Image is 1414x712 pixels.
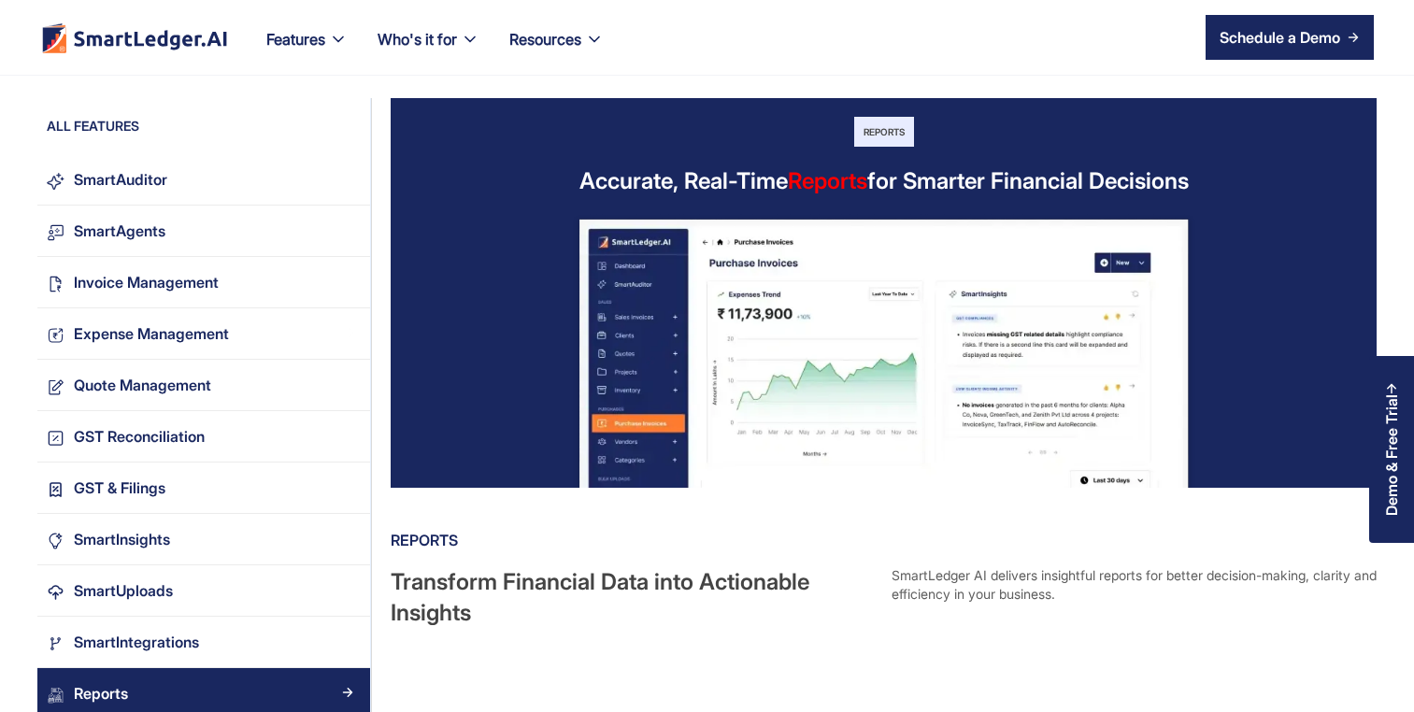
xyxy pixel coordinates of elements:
[494,26,619,75] div: Resources
[37,463,370,514] a: GST & FilingsArrow Right Blue
[74,476,165,501] div: GST & Filings
[342,430,353,441] img: Arrow Right Blue
[854,117,914,147] div: Reports
[74,167,167,192] div: SmartAuditor
[37,514,370,565] a: SmartInsightsArrow Right Blue
[74,578,173,604] div: SmartUploads
[37,117,370,145] div: ALL FEATURES
[342,173,353,184] img: Arrow Right Blue
[1383,394,1400,516] div: Demo & Free Trial
[40,22,229,53] a: home
[342,378,353,390] img: Arrow Right Blue
[40,22,229,53] img: footer logo
[1206,15,1374,60] a: Schedule a Demo
[74,424,205,449] div: GST Reconciliation
[37,308,370,360] a: Expense ManagementArrow Right Blue
[892,566,1378,628] div: SmartLedger AI delivers insightful reports for better decision-making, clarity and efficiency in ...
[342,276,353,287] img: Arrow Right Blue
[37,617,370,668] a: SmartIntegrationsArrow Right Blue
[342,584,353,595] img: Arrow Right Blue
[509,26,581,52] div: Resources
[251,26,363,75] div: Features
[342,533,353,544] img: Arrow Right Blue
[342,224,353,235] img: Arrow Right Blue
[378,26,457,52] div: Who's it for
[37,565,370,617] a: SmartUploadsArrow Right Blue
[74,219,165,244] div: SmartAgents
[1220,26,1340,49] div: Schedule a Demo
[342,327,353,338] img: Arrow Right Blue
[74,373,211,398] div: Quote Management
[74,681,128,706] div: Reports
[788,167,867,194] span: Reports
[266,26,325,52] div: Features
[37,360,370,411] a: Quote ManagementArrow Right Blue
[37,206,370,257] a: SmartAgentsArrow Right Blue
[342,635,353,647] img: Arrow Right Blue
[74,630,199,655] div: SmartIntegrations
[74,321,229,347] div: Expense Management
[391,566,877,628] div: Transform Financial Data into Actionable Insights
[342,687,353,698] img: Arrow Right Blue
[37,154,370,206] a: SmartAuditorArrow Right Blue
[579,165,1189,196] div: Accurate, Real-Time for Smarter Financial Decisions
[363,26,494,75] div: Who's it for
[74,270,219,295] div: Invoice Management
[391,525,1378,555] div: Reports
[1348,32,1359,43] img: arrow right icon
[342,481,353,492] img: Arrow Right Blue
[74,527,170,552] div: SmartInsights
[37,411,370,463] a: GST ReconciliationArrow Right Blue
[37,257,370,308] a: Invoice ManagementArrow Right Blue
